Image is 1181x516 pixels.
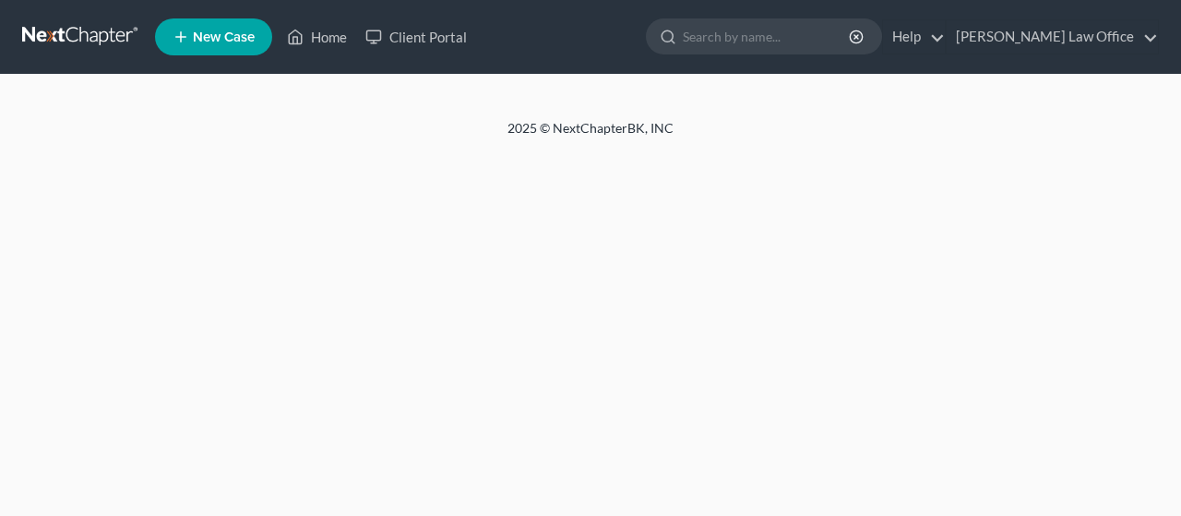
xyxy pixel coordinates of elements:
[65,119,1116,152] div: 2025 © NextChapterBK, INC
[947,20,1158,54] a: [PERSON_NAME] Law Office
[278,20,356,54] a: Home
[683,19,852,54] input: Search by name...
[883,20,945,54] a: Help
[356,20,476,54] a: Client Portal
[193,30,255,44] span: New Case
